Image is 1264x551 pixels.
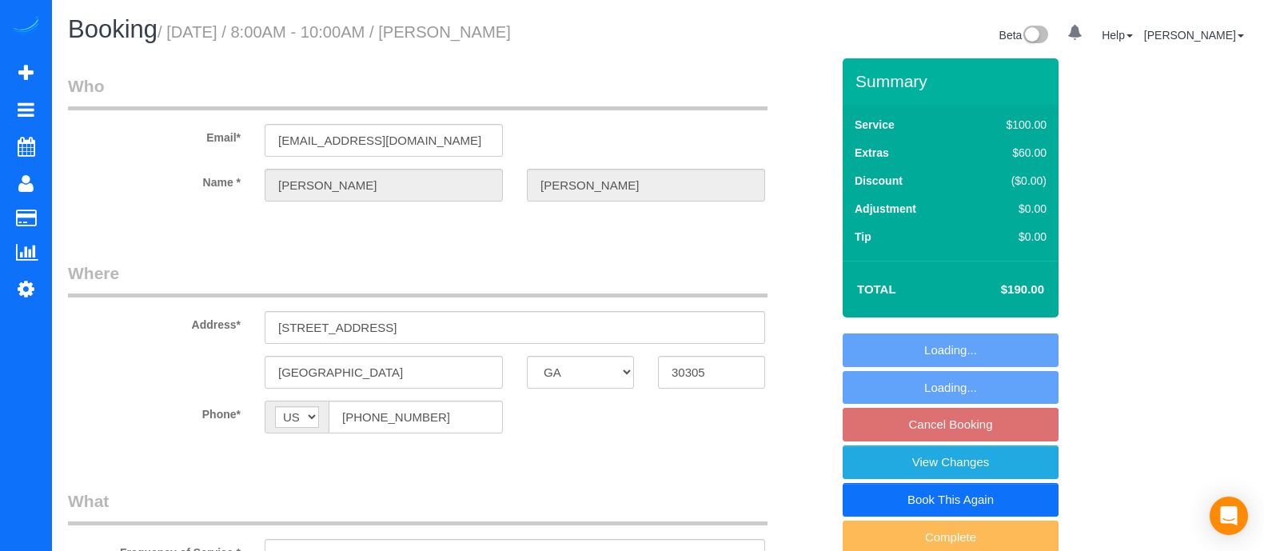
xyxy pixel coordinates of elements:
a: View Changes [843,445,1059,479]
input: Zip Code* [658,356,765,389]
div: $60.00 [972,145,1047,161]
input: City* [265,356,503,389]
h3: Summary [855,72,1051,90]
div: $0.00 [972,229,1047,245]
a: Beta [999,29,1049,42]
div: ($0.00) [972,173,1047,189]
img: Automaid Logo [10,16,42,38]
div: $0.00 [972,201,1047,217]
label: Tip [855,229,871,245]
label: Name * [56,169,253,190]
label: Service [855,117,895,133]
input: Last Name* [527,169,765,202]
a: [PERSON_NAME] [1144,29,1244,42]
input: Email* [265,124,503,157]
label: Extras [855,145,889,161]
img: New interface [1022,26,1048,46]
legend: Who [68,74,768,110]
div: Open Intercom Messenger [1210,497,1248,535]
h4: $190.00 [953,283,1044,297]
legend: Where [68,262,768,297]
label: Adjustment [855,201,916,217]
label: Email* [56,124,253,146]
label: Address* [56,311,253,333]
span: Booking [68,15,158,43]
div: $100.00 [972,117,1047,133]
a: Help [1102,29,1133,42]
input: First Name* [265,169,503,202]
small: / [DATE] / 8:00AM - 10:00AM / [PERSON_NAME] [158,23,511,41]
a: Book This Again [843,483,1059,517]
label: Phone* [56,401,253,422]
input: Phone* [329,401,503,433]
label: Discount [855,173,903,189]
strong: Total [857,282,896,296]
legend: What [68,489,768,525]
